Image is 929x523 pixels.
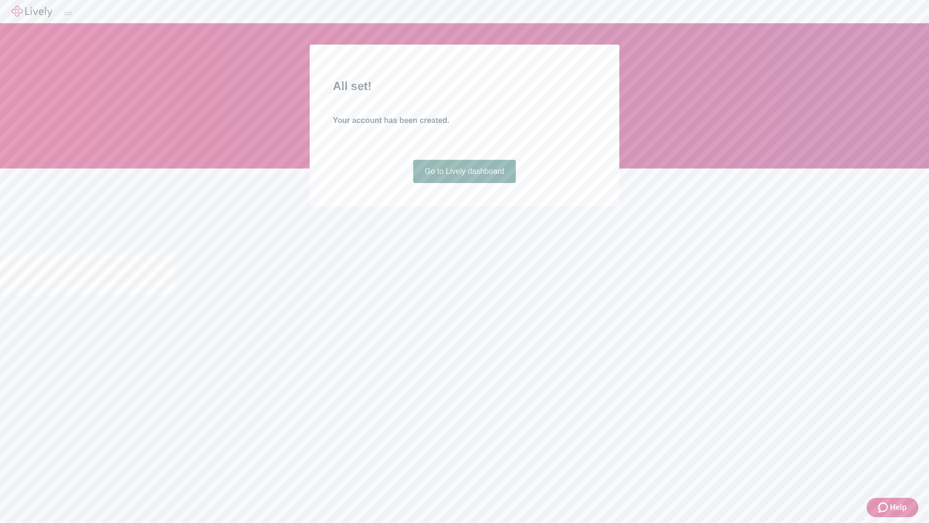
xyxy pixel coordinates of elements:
[890,502,907,513] span: Help
[64,12,72,15] button: Log out
[333,77,596,95] h2: All set!
[878,502,890,513] svg: Zendesk support icon
[413,160,516,183] a: Go to Lively dashboard
[12,6,52,17] img: Lively
[333,115,596,126] h4: Your account has been created.
[867,498,918,517] button: Zendesk support iconHelp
